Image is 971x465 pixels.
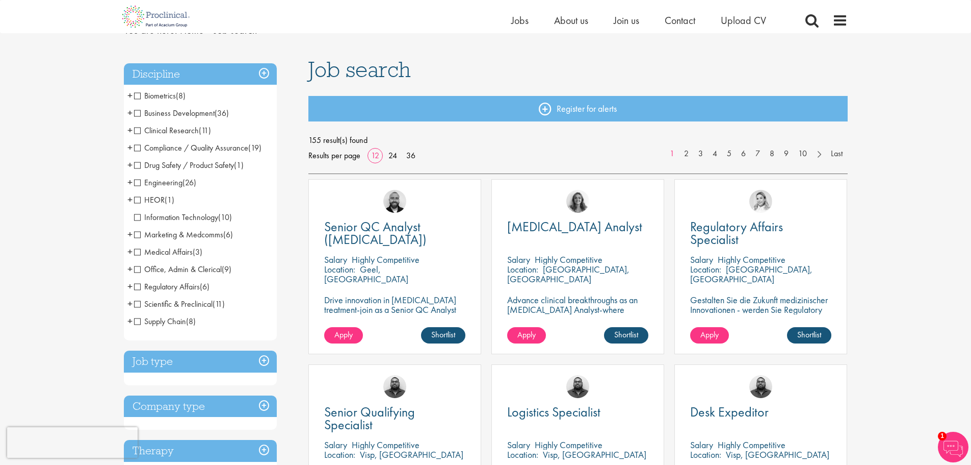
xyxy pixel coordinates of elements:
[134,247,193,257] span: Medical Affairs
[554,14,588,27] a: About us
[134,90,176,101] span: Biometrics
[938,432,968,462] img: Chatbot
[749,190,772,213] a: Tamara Lévai
[690,403,769,421] span: Desk Expeditor
[679,148,694,160] a: 2
[736,148,751,160] a: 6
[690,295,831,344] p: Gestalten Sie die Zukunft medizinischer Innovationen - werden Sie Regulatory Affairs Specialist u...
[507,403,600,421] span: Logistics Specialist
[134,316,186,327] span: Supply Chain
[134,125,211,136] span: Clinical Research
[324,439,347,451] span: Salary
[614,14,639,27] a: Join us
[134,316,196,327] span: Supply Chain
[566,375,589,398] img: Ashley Bennett
[700,329,719,340] span: Apply
[690,327,729,344] a: Apply
[213,299,225,309] span: (11)
[127,140,133,155] span: +
[134,108,215,118] span: Business Development
[749,375,772,398] img: Ashley Bennett
[215,108,229,118] span: (36)
[535,439,602,451] p: Highly Competitive
[127,296,133,311] span: +
[765,148,779,160] a: 8
[690,221,831,246] a: Regulatory Affairs Specialist
[222,264,231,275] span: (9)
[186,316,196,327] span: (8)
[511,14,529,27] a: Jobs
[693,148,708,160] a: 3
[604,327,648,344] a: Shortlist
[507,218,642,235] span: [MEDICAL_DATA] Analyst
[127,88,133,103] span: +
[403,150,419,161] a: 36
[690,218,783,248] span: Regulatory Affairs Specialist
[223,229,233,240] span: (6)
[124,351,277,373] div: Job type
[248,142,261,153] span: (19)
[134,229,233,240] span: Marketing & Medcomms
[779,148,794,160] a: 9
[200,281,209,292] span: (6)
[127,105,133,120] span: +
[566,190,589,213] img: Jackie Cerchio
[127,192,133,207] span: +
[722,148,737,160] a: 5
[134,264,222,275] span: Office, Admin & Clerical
[134,142,261,153] span: Compliance / Quality Assurance
[690,263,721,275] span: Location:
[324,403,415,433] span: Senior Qualifying Specialist
[507,327,546,344] a: Apply
[124,63,277,85] h3: Discipline
[421,327,465,344] a: Shortlist
[507,406,648,419] a: Logistics Specialist
[721,14,766,27] span: Upload CV
[324,295,465,334] p: Drive innovation in [MEDICAL_DATA] treatment-join as a Senior QC Analyst and ensure excellence in...
[718,439,785,451] p: Highly Competitive
[127,279,133,294] span: +
[352,439,419,451] p: Highly Competitive
[690,263,812,285] p: [GEOGRAPHIC_DATA], [GEOGRAPHIC_DATA]
[334,329,353,340] span: Apply
[507,254,530,265] span: Salary
[383,190,406,213] a: Jordan Kiely
[308,96,848,121] a: Register for alerts
[665,14,695,27] span: Contact
[938,432,947,440] span: 1
[507,439,530,451] span: Salary
[134,177,182,188] span: Engineering
[507,263,538,275] span: Location:
[324,221,465,246] a: Senior QC Analyst ([MEDICAL_DATA])
[750,148,765,160] a: 7
[507,263,629,285] p: [GEOGRAPHIC_DATA], [GEOGRAPHIC_DATA]
[134,90,186,101] span: Biometrics
[127,313,133,329] span: +
[507,221,648,233] a: [MEDICAL_DATA] Analyst
[134,108,229,118] span: Business Development
[690,439,713,451] span: Salary
[134,125,199,136] span: Clinical Research
[134,247,202,257] span: Medical Affairs
[324,449,355,460] span: Location:
[324,254,347,265] span: Salary
[368,150,383,161] a: 12
[134,281,200,292] span: Regulatory Affairs
[124,396,277,418] div: Company type
[543,449,646,460] p: Visp, [GEOGRAPHIC_DATA]
[193,247,202,257] span: (3)
[127,244,133,259] span: +
[127,157,133,173] span: +
[385,150,401,161] a: 24
[134,194,165,205] span: HEOR
[352,254,419,265] p: Highly Competitive
[134,160,244,170] span: Drug Safety / Product Safety
[507,295,648,334] p: Advance clinical breakthroughs as an [MEDICAL_DATA] Analyst-where precision meets purpose in ever...
[134,299,225,309] span: Scientific & Preclinical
